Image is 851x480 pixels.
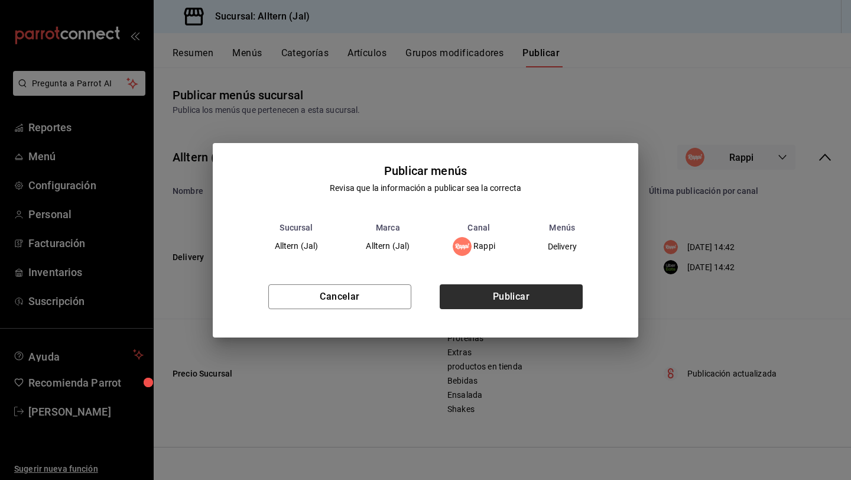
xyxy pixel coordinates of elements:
[384,162,467,180] div: Publicar menús
[453,237,505,256] div: Rappi
[251,232,342,261] td: Alltern (Jal)
[268,284,411,309] button: Cancelar
[342,232,434,261] td: Alltern (Jal)
[434,223,524,232] th: Canal
[330,182,521,194] div: Revisa que la información a publicar sea la correcta
[440,284,583,309] button: Publicar
[251,223,342,232] th: Sucursal
[544,242,581,251] span: Delivery
[342,223,434,232] th: Marca
[524,223,600,232] th: Menús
